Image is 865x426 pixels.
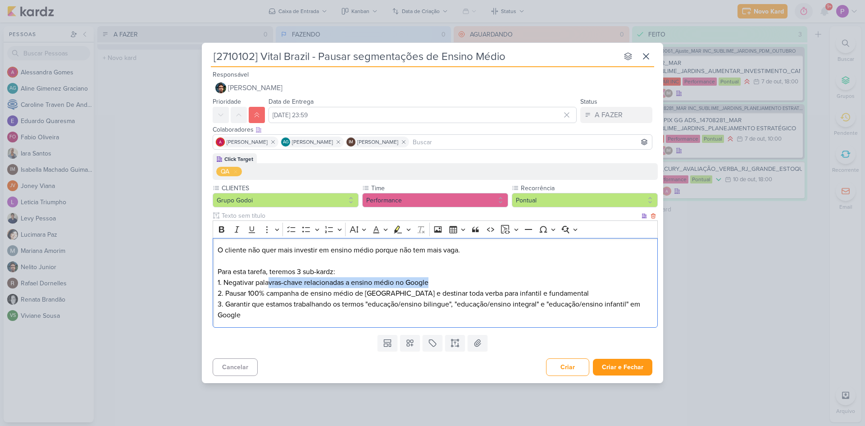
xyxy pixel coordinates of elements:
input: Texto sem título [220,211,640,220]
input: Select a date [269,107,577,123]
label: CLIENTES [221,183,359,193]
button: Cancelar [213,358,258,376]
label: Recorrência [520,183,658,193]
div: Click Target [224,155,253,163]
button: A FAZER [580,107,652,123]
button: Grupo Godoi [213,193,359,207]
button: Criar [546,358,589,376]
div: A FAZER [595,110,623,120]
label: Data de Entrega [269,98,314,105]
div: Colaboradores [213,125,652,134]
div: Aline Gimenez Graciano [281,137,290,147]
input: Buscar [411,137,650,147]
span: [PERSON_NAME] [227,138,268,146]
span: [PERSON_NAME] [357,138,398,146]
p: AG [283,140,289,145]
span: [PERSON_NAME] [228,82,282,93]
label: Prioridade [213,98,241,105]
div: QA [221,167,229,176]
img: Alessandra Gomes [216,137,225,147]
label: Time [370,183,508,193]
label: Status [580,98,597,105]
button: Performance [362,193,508,207]
p: IM [349,140,353,145]
button: [PERSON_NAME] [213,80,652,96]
button: Criar e Fechar [593,359,652,376]
p: Para esta tarefa, teremos 3 sub-kardz: 1. Negativar palavras-chave relacionadas a ensino médio no... [218,266,653,321]
span: [PERSON_NAME] [292,138,333,146]
input: Kard Sem Título [211,48,618,64]
div: Editor editing area: main [213,238,658,328]
img: Nelito Junior [215,82,226,93]
div: Isabella Machado Guimarães [346,137,355,147]
button: Pontual [512,193,658,207]
label: Responsável [213,71,249,78]
div: Editor toolbar [213,220,658,238]
p: O cliente não quer mais investir em ensino médio porque não tem mais vaga. [218,245,653,266]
